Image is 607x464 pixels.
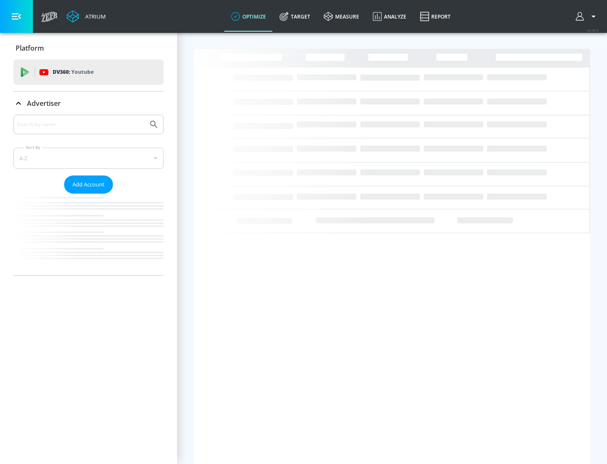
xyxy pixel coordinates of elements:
[224,1,273,32] a: optimize
[13,92,164,115] div: Advertiser
[82,13,106,20] div: Atrium
[273,1,317,32] a: Target
[13,115,164,275] div: Advertiser
[317,1,366,32] a: measure
[587,28,599,32] span: v 4.28.0
[27,99,61,108] p: Advertiser
[67,10,106,23] a: Atrium
[366,1,413,32] a: Analyze
[53,67,94,77] p: DV360:
[64,175,113,194] button: Add Account
[24,145,42,150] label: Sort By
[13,36,164,60] div: Platform
[413,1,457,32] a: Report
[16,43,44,53] p: Platform
[13,194,164,275] nav: list of Advertiser
[73,180,105,189] span: Add Account
[13,59,164,85] div: DV360: Youtube
[13,148,164,169] div: A-Z
[17,119,145,130] input: Search by name
[71,67,94,76] p: Youtube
